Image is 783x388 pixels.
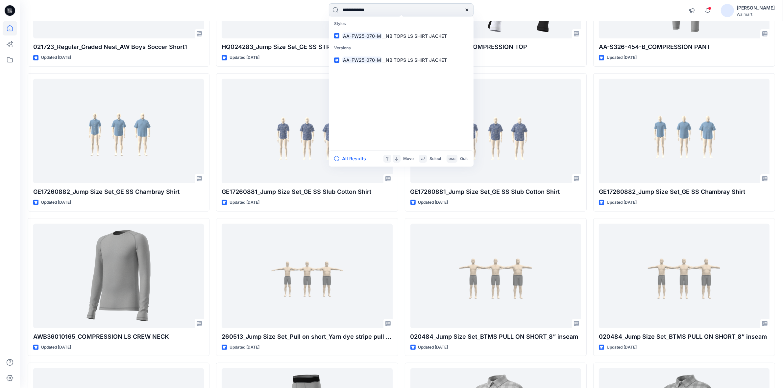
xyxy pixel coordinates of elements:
p: Updated [DATE] [41,344,71,351]
p: Versions [330,42,472,54]
p: Updated [DATE] [607,344,637,351]
p: Updated [DATE] [230,54,259,61]
a: 020484_Jump Size Set_BTMS PULL ON SHORT_8” inseam [599,224,770,328]
p: Updated [DATE] [41,54,71,61]
p: AA-S326-454-B_COMPRESSION PANT [599,42,770,52]
p: Updated [DATE] [418,199,448,206]
div: [PERSON_NAME] [737,4,775,12]
mark: AA-FW25-070-M [342,56,382,64]
img: avatar [721,4,734,17]
a: 260513_Jump Size Set_Pull on short_Yarn dye stripe pull on short_ Inseam 8inch [222,224,392,328]
p: Updated [DATE] [230,344,259,351]
p: GE17260882_Jump Size Set_GE SS Chambray Shirt [599,187,770,196]
p: Updated [DATE] [607,54,637,61]
span: __NB TOPS LS SHIRT JACKET [382,33,447,39]
a: GE17260881_Jump Size Set_GE SS Slub Cotton Shirt [410,79,581,183]
p: AWB36010165_COMPRESSION LS CREW NECK [33,332,204,341]
p: 020484_Jump Size Set_BTMS PULL ON SHORT_8” inseam [599,332,770,341]
a: AA-FW25-070-M__NB TOPS LS SHIRT JACKET [330,30,472,42]
p: 020484_Jump Size Set_BTMS PULL ON SHORT_8” inseam [410,332,581,341]
a: GE17260882_Jump Size Set_GE SS Chambray Shirt [599,79,770,183]
button: All Results [334,155,370,163]
a: GE17260882_Jump Size Set_GE SS Chambray Shirt [33,79,204,183]
p: Styles [330,18,472,30]
span: __NB TOPS LS SHIRT JACKET [382,57,447,63]
p: Quit [460,155,468,162]
p: Updated [DATE] [418,344,448,351]
p: esc [449,155,455,162]
a: GE17260881_Jump Size Set_GE SS Slub Cotton Shirt [222,79,392,183]
p: GE17260882_Jump Size Set_GE SS Chambray Shirt [33,187,204,196]
div: Walmart [737,12,775,17]
p: Select [429,155,441,162]
p: Updated [DATE] [607,199,637,206]
a: 020484_Jump Size Set_BTMS PULL ON SHORT_8” inseam [410,224,581,328]
p: Move [403,155,414,162]
p: GE17260881_Jump Size Set_GE SS Slub Cotton Shirt [222,187,392,196]
p: 021723_Regular_Graded Nest_AW Boys Soccer Short1 [33,42,204,52]
p: AA-SS26-453-B_LS COMPRESSION TOP [410,42,581,52]
p: Updated [DATE] [230,199,259,206]
a: AWB36010165_COMPRESSION LS CREW NECK [33,224,204,328]
p: HQ024283_Jump Size Set_GE SS STRETCH COOLING COMMUTER SHIRT [222,42,392,52]
p: 260513_Jump Size Set_Pull on short_Yarn dye stripe pull on short_ Inseam 8inch [222,332,392,341]
p: Updated [DATE] [41,199,71,206]
a: AA-FW25-070-M__NB TOPS LS SHIRT JACKET [330,54,472,66]
p: GE17260881_Jump Size Set_GE SS Slub Cotton Shirt [410,187,581,196]
mark: AA-FW25-070-M [342,32,382,40]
